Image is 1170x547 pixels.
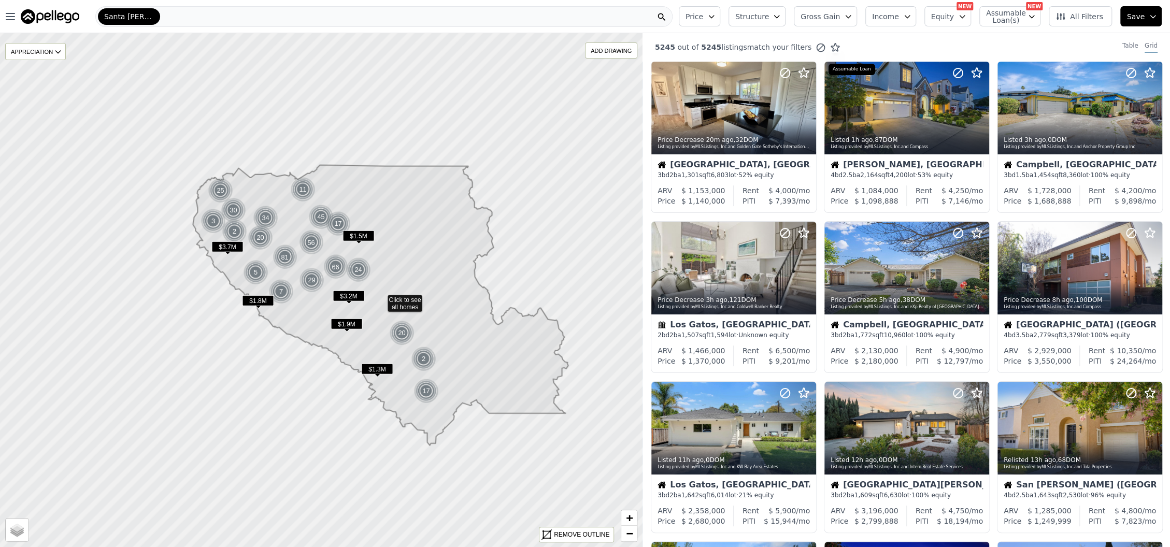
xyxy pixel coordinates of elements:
div: /mo [929,196,983,206]
span: 1,454 [1033,171,1051,179]
div: /mo [929,516,983,526]
div: /mo [759,185,810,196]
div: 3 bd 2 ba sqft lot · 100% equity [831,331,983,339]
span: 6,014 [710,492,728,499]
div: Los Gatos, [GEOGRAPHIC_DATA] [658,481,810,491]
div: Listed , 0 DOM [831,456,984,464]
div: 56 [298,229,324,255]
span: 1,609 [854,492,872,499]
time: 2025-08-16 20:24 [706,136,733,143]
time: 2025-08-16 15:26 [879,296,900,304]
button: Structure [729,6,786,26]
button: Price [679,6,720,26]
span: 1,301 [681,171,699,179]
div: PITI [743,196,755,206]
div: Price [1004,356,1021,366]
a: Listed 12h ago,0DOMListing provided byMLSListings, Inc.and Intero Real Estate ServicesHouse[GEOGR... [824,381,989,533]
span: $ 24,264 [1110,357,1142,365]
img: g1.png [221,198,246,223]
span: $ 1,466,000 [681,347,725,355]
div: 4 bd 2.5 ba sqft lot · 53% equity [831,171,983,179]
div: [PERSON_NAME], [GEOGRAPHIC_DATA] [831,161,983,171]
img: g1.png [253,206,278,231]
span: $ 4,750 [941,507,969,515]
span: $ 4,250 [941,186,969,195]
div: Los Gatos, [GEOGRAPHIC_DATA] [658,321,810,331]
span: $3.2M [333,291,364,301]
div: 30 [221,198,246,223]
img: House [1004,321,1012,329]
img: House [831,161,839,169]
span: 2,164 [860,171,878,179]
div: /mo [1105,346,1156,356]
span: $ 10,350 [1110,347,1142,355]
div: 3 bd 2 ba sqft lot · 100% equity [831,491,983,499]
img: House [658,481,666,489]
div: PITI [1089,196,1102,206]
div: Price Decrease , 32 DOM [658,136,811,144]
span: $ 1,084,000 [854,186,898,195]
div: PITI [743,356,755,366]
span: 2,779 [1033,332,1051,339]
span: All Filters [1055,11,1103,22]
a: Listed 1h ago,87DOMListing provided byMLSListings, Inc.and CompassAssumable LoanHouse[PERSON_NAME... [824,61,989,213]
div: San [PERSON_NAME] ([GEOGRAPHIC_DATA][PERSON_NAME]) [1004,481,1156,491]
div: Price [831,196,848,206]
span: $ 1,140,000 [681,197,725,205]
img: g1.png [411,347,436,371]
div: Price [658,356,675,366]
div: Price [831,356,848,366]
div: $1.5M [343,231,374,246]
div: 7 [268,279,293,304]
div: Rent [916,346,932,356]
div: Listing provided by MLSListings, Inc. and eXp Realty of [GEOGRAPHIC_DATA][US_STATE], Inc. [831,304,984,310]
img: g1.png [222,219,247,244]
span: 1,642 [681,492,699,499]
span: $ 1,370,000 [681,357,725,365]
div: Listing provided by MLSListings, Inc. and Intero Real Estate Services [831,464,984,470]
time: 2025-08-16 17:54 [1024,136,1046,143]
span: $ 1,728,000 [1028,186,1072,195]
img: g1.png [208,178,233,203]
a: Listed 3h ago,0DOMListing provided byMLSListings, Inc.and Anchor Property Group IncHouseCampbell,... [997,61,1162,213]
div: ARV [1004,506,1018,516]
div: Rent [1089,346,1105,356]
div: PITI [916,356,929,366]
span: $ 2,929,000 [1028,347,1072,355]
span: match your filters [747,42,812,52]
div: ADD DRAWING [586,43,637,58]
img: g1.png [389,321,415,346]
div: ARV [658,506,672,516]
div: Rent [916,185,932,196]
div: Price [1004,516,1021,526]
div: NEW [1026,2,1043,10]
img: Townhouse [658,321,666,329]
div: 5 [243,260,268,285]
div: ARV [831,346,845,356]
img: House [831,481,839,489]
span: Equity [931,11,954,22]
div: Price Decrease , 121 DOM [658,296,811,304]
img: g2.png [322,253,349,280]
span: $ 3,196,000 [854,507,898,515]
span: $ 9,201 [768,357,796,365]
a: Price Decrease 5h ago,38DOMListing provided byMLSListings, Inc.and eXp Realty of [GEOGRAPHIC_DATA... [824,221,989,373]
span: 6,803 [710,171,728,179]
div: /mo [1102,356,1156,366]
div: 3 [201,209,225,234]
div: [GEOGRAPHIC_DATA][PERSON_NAME] ([GEOGRAPHIC_DATA][PERSON_NAME]) [831,481,983,491]
span: 1,507 [681,332,699,339]
button: Equity [924,6,971,26]
span: $ 1,249,999 [1028,517,1072,525]
span: 2,530 [1063,492,1080,499]
div: 2 bd 2 ba sqft lot · Unknown equity [658,331,810,339]
div: /mo [1105,185,1156,196]
div: Listing provided by MLSListings, Inc. and Compass [1004,304,1157,310]
div: 17 [325,211,350,236]
div: Listed , 87 DOM [831,136,984,144]
img: House [831,321,839,329]
div: $3.7M [211,241,243,256]
time: 2025-08-16 08:00 [1031,456,1056,464]
span: 5245 [698,43,721,51]
div: 11 [290,177,315,202]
